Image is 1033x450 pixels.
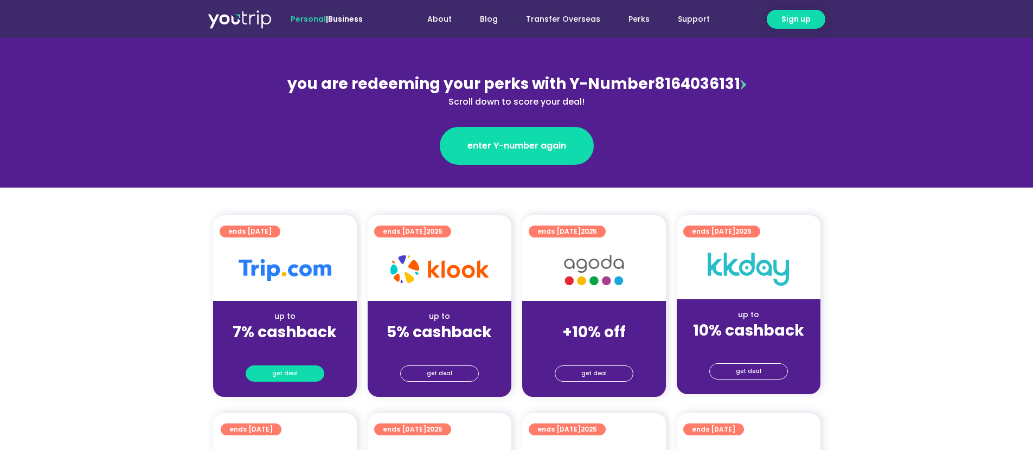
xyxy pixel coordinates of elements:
a: Sign up [767,10,825,29]
span: ends [DATE] [537,423,597,435]
a: ends [DATE] [683,423,744,435]
span: | [291,14,363,24]
a: About [413,9,466,29]
strong: 5% cashback [387,322,492,343]
a: get deal [400,365,479,382]
a: ends [DATE] [221,423,281,435]
div: (for stays only) [685,340,812,352]
span: get deal [581,366,607,381]
a: enter Y-number again [440,127,594,165]
a: Support [664,9,724,29]
span: enter Y-number again [467,139,566,152]
div: up to [222,311,348,322]
a: ends [DATE]2025 [683,226,760,237]
a: get deal [246,365,324,382]
strong: 7% cashback [233,322,337,343]
span: you are redeeming your perks with Y-Number [287,73,655,94]
a: Blog [466,9,512,29]
div: (for stays only) [531,342,657,353]
span: ends [DATE] [537,226,597,237]
strong: 10% cashback [693,320,804,341]
span: 2025 [426,227,442,236]
a: Transfer Overseas [512,9,614,29]
span: 2025 [581,227,597,236]
div: (for stays only) [376,342,503,353]
nav: Menu [392,9,724,29]
span: Sign up [781,14,811,25]
span: ends [DATE] [383,226,442,237]
span: Personal [291,14,326,24]
span: 2025 [581,425,597,434]
a: ends [DATE]2025 [374,423,451,435]
a: get deal [555,365,633,382]
span: get deal [736,364,761,379]
span: 2025 [426,425,442,434]
div: (for stays only) [222,342,348,353]
a: ends [DATE]2025 [529,226,606,237]
span: ends [DATE] [229,423,273,435]
a: ends [DATE] [220,226,280,237]
span: get deal [272,366,298,381]
a: Perks [614,9,664,29]
div: up to [685,309,812,320]
strong: +10% off [562,322,626,343]
span: get deal [427,366,452,381]
div: Scroll down to score your deal! [281,95,752,108]
span: ends [DATE] [383,423,442,435]
div: 8164036131 [281,73,752,108]
a: get deal [709,363,788,380]
span: ends [DATE] [692,423,735,435]
span: ends [DATE] [228,226,272,237]
div: up to [376,311,503,322]
a: ends [DATE]2025 [374,226,451,237]
a: Business [328,14,363,24]
span: up to [584,311,604,322]
span: ends [DATE] [692,226,752,237]
span: 2025 [735,227,752,236]
a: ends [DATE]2025 [529,423,606,435]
